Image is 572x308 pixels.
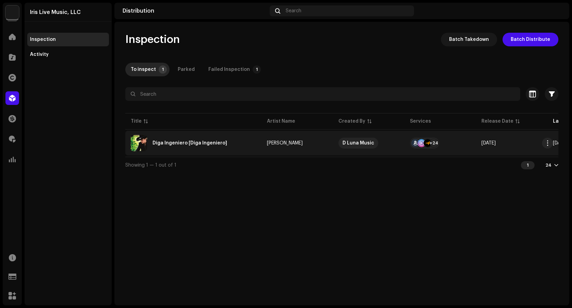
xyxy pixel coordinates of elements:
[338,118,365,125] div: Created By
[153,141,227,145] div: Diga Ingeniero [Diga Ingeniero]
[5,5,19,19] img: a6ef08d4-7f4e-4231-8c15-c968ef671a47
[253,65,261,74] p-badge: 1
[131,135,147,151] img: e17ecf2a-7865-4cf7-9199-cb7555ec0e4b
[267,141,303,145] div: [PERSON_NAME]
[27,48,109,61] re-m-nav-item: Activity
[125,33,180,46] span: Inspection
[178,63,195,76] div: Parked
[131,63,156,76] div: To inspect
[125,87,520,101] input: Search
[338,138,399,149] span: D Luna Music
[27,33,109,46] re-m-nav-item: Inspection
[521,161,535,169] div: 1
[343,138,374,149] div: D Luna Music
[286,8,301,14] span: Search
[267,141,328,145] span: Daniel Luna
[30,52,49,57] div: Activity
[553,141,567,145] span: Oct 10, 2025
[30,37,56,42] div: Inspection
[159,65,167,74] p-badge: 1
[123,8,267,14] div: Distribution
[449,33,489,46] span: Batch Takedown
[208,63,250,76] div: Failed Inspection
[441,33,497,46] button: Batch Takedown
[550,5,561,16] img: d378aa09-7231-4aba-89ea-b17c2cd9f2cb
[481,118,513,125] div: Release Date
[430,139,438,147] div: +24
[125,163,176,168] span: Showing 1 — 1 out of 1
[131,118,142,125] div: Title
[511,33,550,46] span: Batch Distribute
[545,163,552,168] div: 24
[503,33,558,46] button: Batch Distribute
[481,141,496,145] span: Oct 10, 2025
